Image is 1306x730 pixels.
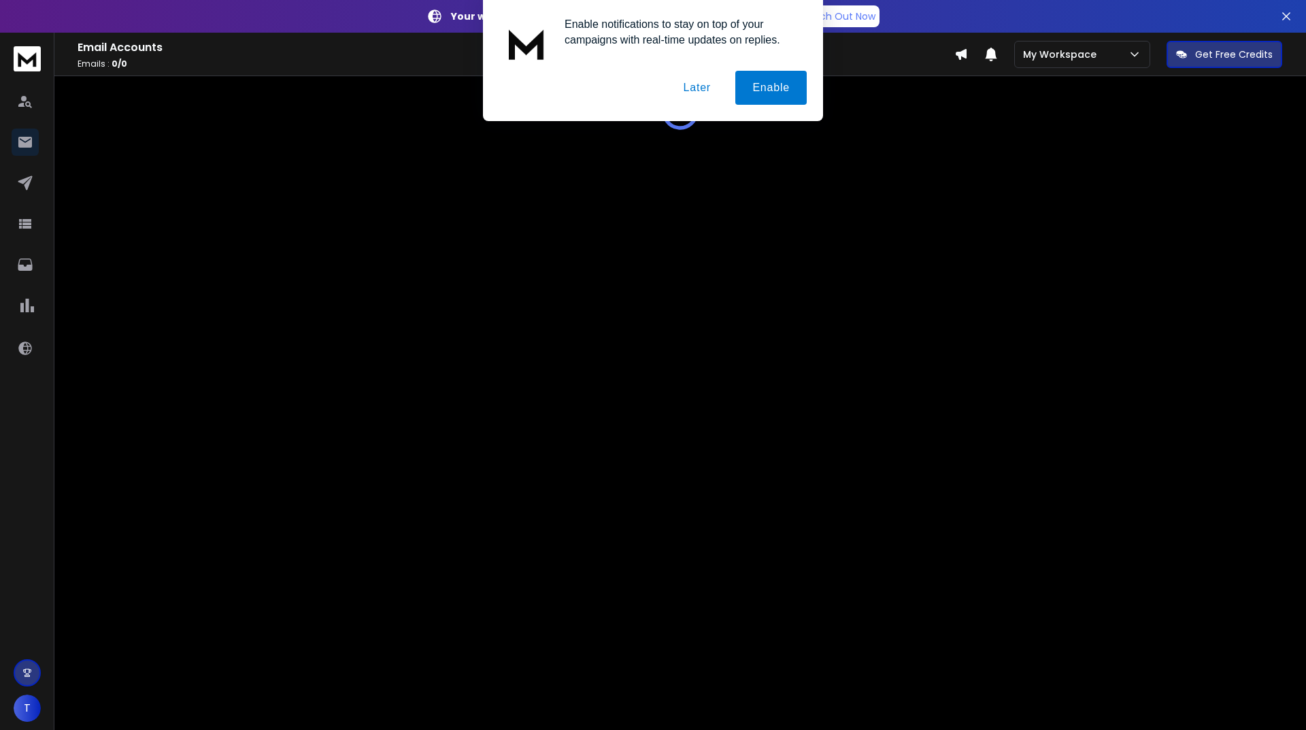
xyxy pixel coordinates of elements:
[499,16,554,71] img: notification icon
[735,71,807,105] button: Enable
[14,695,41,722] button: T
[666,71,727,105] button: Later
[554,16,807,48] div: Enable notifications to stay on top of your campaigns with real-time updates on replies.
